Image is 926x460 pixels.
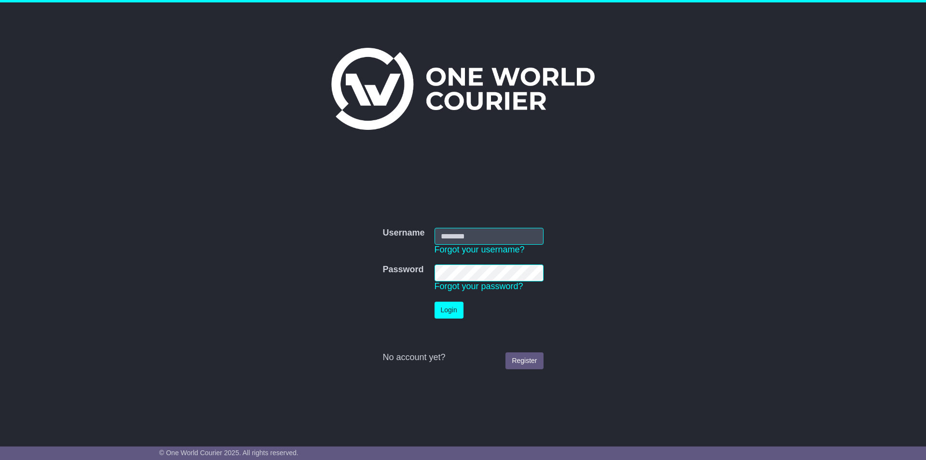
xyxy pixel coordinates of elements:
label: Password [382,265,423,275]
a: Forgot your password? [435,281,523,291]
label: Username [382,228,424,238]
img: One World [331,48,595,130]
button: Login [435,302,463,319]
span: © One World Courier 2025. All rights reserved. [159,449,299,457]
a: Forgot your username? [435,245,525,254]
a: Register [505,352,543,369]
div: No account yet? [382,352,543,363]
